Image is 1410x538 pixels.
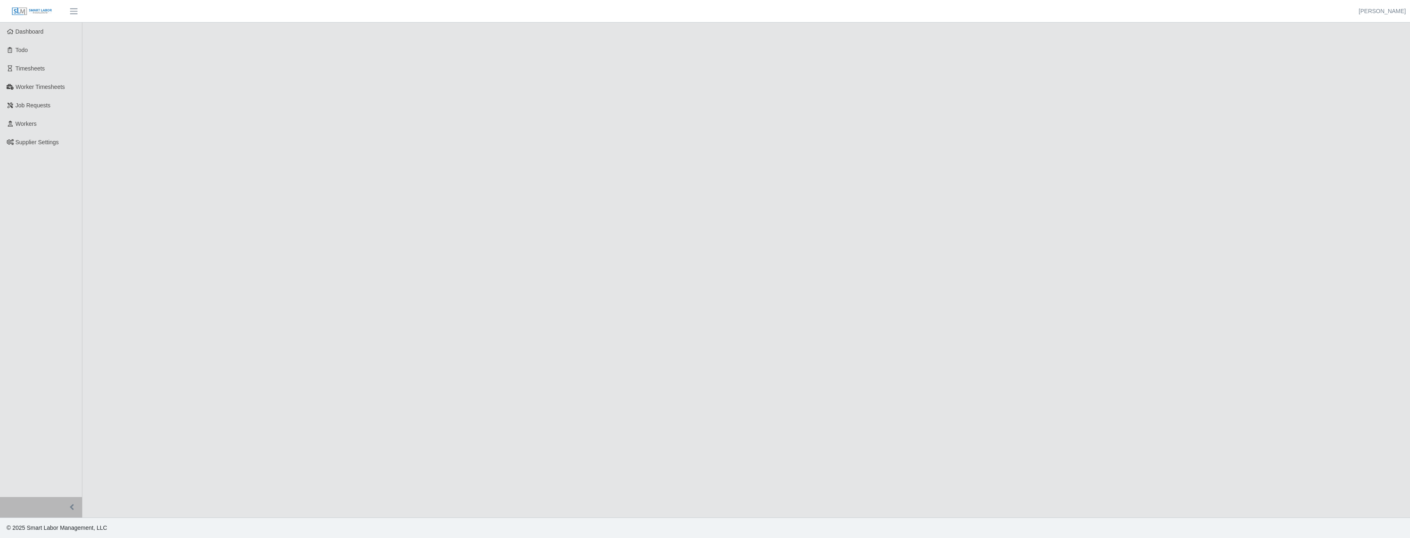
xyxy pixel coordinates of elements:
[1359,7,1406,16] a: [PERSON_NAME]
[16,84,65,90] span: Worker Timesheets
[7,524,107,531] span: © 2025 Smart Labor Management, LLC
[16,65,45,72] span: Timesheets
[16,28,44,35] span: Dashboard
[16,102,51,109] span: Job Requests
[16,139,59,145] span: Supplier Settings
[11,7,52,16] img: SLM Logo
[16,47,28,53] span: Todo
[16,120,37,127] span: Workers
